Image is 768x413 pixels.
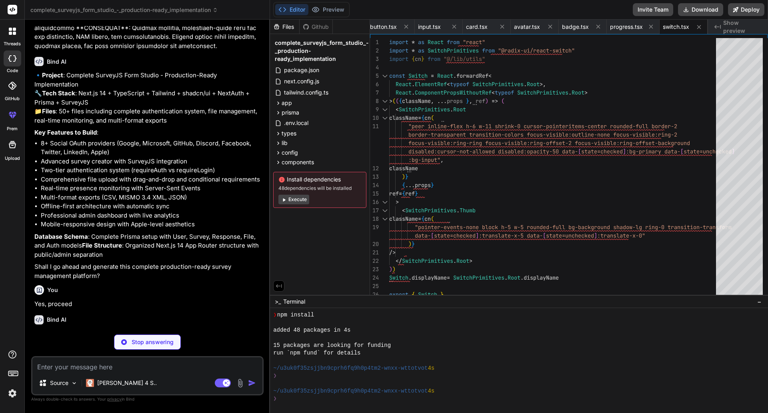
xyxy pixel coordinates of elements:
span: [ [431,232,434,239]
span: [ [578,148,581,155]
span: lib [282,139,288,147]
span: ... [405,181,415,189]
label: Upload [5,155,20,162]
p: Yes, proceed [34,300,262,309]
span: = [418,215,421,222]
div: 25 [370,282,379,290]
span: as [418,38,424,46]
div: 15 [370,189,379,198]
span: > [469,257,472,264]
span: ] [623,148,626,155]
span: 4s [428,387,434,395]
span: , [431,97,434,105]
span: React [396,89,412,96]
span: ElementRef [415,81,447,88]
span: ( [396,97,399,105]
span: > [396,198,399,205]
span: < [447,81,450,88]
span: border-transparent transition-colors focus-visible [408,131,568,138]
img: Pick Models [71,380,78,387]
span: SwitchPrimitives [402,257,453,264]
span: Install dependencies [278,175,361,183]
strong: Project [42,71,63,79]
span: SwitchPrimitives [405,207,456,214]
span: { [421,114,424,121]
span: next.config.js [283,77,320,86]
span: SwitchPrimitives [399,106,450,113]
span: 15 packages are looking for funding [273,342,391,349]
span: { [399,97,402,105]
span: -background shadow-lg ring-0 transition-transform [575,224,732,231]
p: Always double-check its answers. Your in Bind [31,395,264,403]
label: GitHub [5,95,20,102]
strong: Database Schema [34,233,88,240]
span: ( [431,215,434,222]
div: 17 [370,206,379,215]
p: : Complete Prisma setup with User, Survey, Response, File, and Auth models : Organized Next.js 14... [34,232,262,260]
span: from [482,47,495,54]
span: Switch [408,72,428,79]
span: config [282,149,298,157]
span: = [399,190,402,197]
span: state=checked [581,148,623,155]
span: ❯ [273,311,277,319]
span: . [412,81,415,88]
span: . [568,89,572,96]
span: } [405,173,408,180]
span: } [440,291,444,298]
span: Root [527,81,540,88]
p: Source [50,379,68,387]
span: { [402,190,405,197]
span: 4s [428,365,434,372]
li: Advanced survey creator with SurveyJS integration [41,157,262,166]
span: < [488,72,492,79]
li: Offline-first architecture with automatic sync [41,202,262,211]
button: Preview [308,4,348,15]
span: Show preview [723,19,762,35]
span: ... [437,97,447,105]
span: . [456,207,460,214]
span: . [450,106,453,113]
span: typeof [450,81,469,88]
span: ) [389,266,392,273]
span: card.tsx [466,23,488,31]
span: state=unchecked [684,148,732,155]
span: ❯ [273,372,277,380]
div: 10 [370,114,379,122]
span: React [428,38,444,46]
span: { [412,55,415,62]
span: "pointer-events-none block h-5 w-5 rounded-full bg [415,224,575,231]
span: SwitchPrimitives [517,89,568,96]
span: from [428,55,440,62]
span: = [431,72,434,79]
span: ) [402,173,405,180]
span: className [402,97,431,105]
div: Click to collapse the range. [380,72,390,80]
span: > [389,97,392,105]
div: Click to collapse the range. [380,114,390,122]
span: ❯ [273,395,277,403]
span: ~/u3uk0f35zsjjbn9cprh6fq9h0p4tm2-wnxx-wttotvot [273,365,428,372]
span: :bg-input" [408,156,440,163]
span: from [447,38,460,46]
li: Mobile-responsive design with Apple-level aesthetics [41,220,262,229]
span: React [437,72,453,79]
div: 2 [370,46,379,55]
span: const [389,72,405,79]
span: props [447,97,463,105]
label: threads [4,40,21,47]
img: settings [6,387,19,400]
p: 🔹 : Complete SurveyJS Form Studio - Production-Ready Implementation 🔧 : Next.js 14 + TypeScript +... [34,71,262,125]
h6: You [47,286,58,294]
span: complete_surveyjs_form_studio_-_production-ready_implementation [275,39,369,63]
div: Click to collapse the range. [380,105,390,114]
span: state=checked [434,232,476,239]
span: data- [415,232,431,239]
span: ta- [568,148,578,155]
span: Switch [418,291,437,298]
span: :translate-x-5 data- [479,232,543,239]
img: attachment [236,379,245,388]
span: ( [392,97,396,105]
div: 11 [370,122,379,131]
span: focus-visible:ring-ring focus-visible:ring-offset- [408,139,568,147]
